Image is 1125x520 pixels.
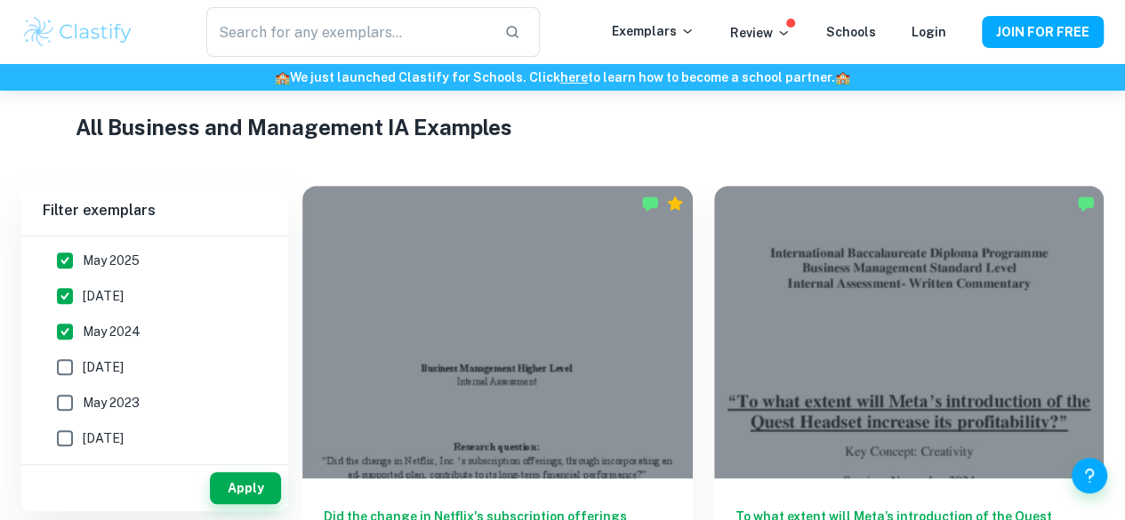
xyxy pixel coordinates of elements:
[21,186,288,236] h6: Filter exemplars
[76,111,1049,143] h1: All Business and Management IA Examples
[982,16,1104,48] button: JOIN FOR FREE
[912,25,946,39] a: Login
[666,195,684,212] div: Premium
[1077,195,1095,212] img: Marked
[275,70,290,84] span: 🏫
[83,393,140,412] span: May 2023
[835,70,850,84] span: 🏫
[83,286,124,306] span: [DATE]
[83,322,141,341] span: May 2024
[4,68,1121,87] h6: We just launched Clastify for Schools. Click to learn how to become a school partner.
[210,472,281,504] button: Apply
[1072,458,1107,493] button: Help and Feedback
[641,195,659,212] img: Marked
[612,21,695,41] p: Exemplars
[83,357,124,377] span: [DATE]
[560,70,588,84] a: here
[730,23,791,43] p: Review
[206,7,491,57] input: Search for any exemplars...
[21,14,134,50] img: Clastify logo
[83,428,124,448] span: [DATE]
[83,251,140,270] span: May 2025
[826,25,876,39] a: Schools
